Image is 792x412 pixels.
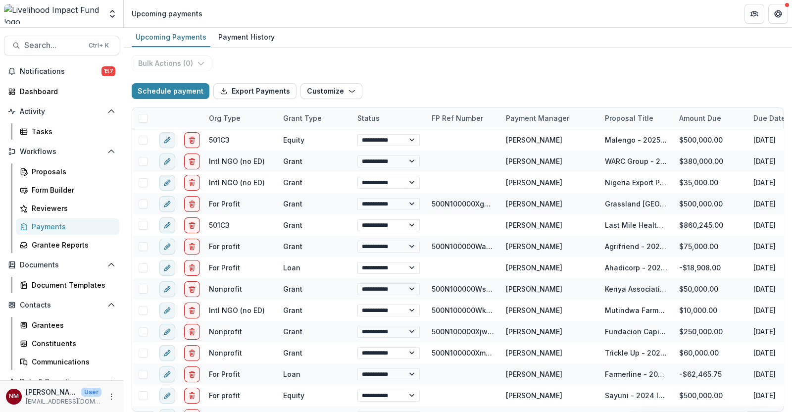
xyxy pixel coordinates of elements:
div: Reviewers [32,203,111,213]
div: Status [351,113,386,123]
div: Nonprofit [209,348,242,358]
button: edit [159,175,175,191]
div: Amount Due [673,107,747,129]
button: edit [159,345,175,361]
div: $75,000.00 [673,236,747,257]
div: Nonprofit [209,326,242,337]
div: Upcoming payments [132,8,202,19]
div: Last Mile Health - 2025 Grant [605,220,667,230]
div: Form Builder [32,185,111,195]
div: 500N100000WkeRTIAZ [432,305,494,315]
div: Njeri Muthuri [9,393,19,400]
div: Grant [283,241,302,252]
button: Open Data & Reporting [4,374,119,390]
div: Proposal Title [599,107,673,129]
div: Ctrl + K [87,40,111,51]
div: Grant [283,199,302,209]
div: WARC Group - 2025 Investment [605,156,667,166]
button: Partners [744,4,764,24]
div: Kenya Association of Manufacturers - 2025 GTKY Grant [605,284,667,294]
button: Open Documents [4,257,119,273]
button: Schedule payment [132,83,209,99]
button: Search... [4,36,119,55]
div: -$18,908.00 [673,257,747,278]
div: Loan [283,262,300,273]
div: Grassland [GEOGRAPHIC_DATA] - 2025 Grant (co-funding with Rippleworks) [605,199,667,209]
button: Bulk Actions (0) [132,55,211,71]
div: For Profit [209,369,240,379]
div: FP Ref Number [426,107,500,129]
button: edit [159,303,175,318]
button: edit [159,260,175,276]
p: [EMAIL_ADDRESS][DOMAIN_NAME] [26,397,101,406]
button: delete [184,132,200,148]
button: edit [159,196,175,212]
div: Status [351,107,426,129]
div: Proposal Title [599,113,659,123]
button: delete [184,260,200,276]
a: Grantee Reports [16,237,119,253]
button: edit [159,217,175,233]
div: 501C3 [209,135,230,145]
div: Grant [283,284,302,294]
button: edit [159,154,175,169]
div: Due Date [747,113,792,123]
div: $860,245.00 [673,214,747,236]
div: [PERSON_NAME] [506,156,562,166]
a: Reviewers [16,200,119,216]
div: [PERSON_NAME] [506,369,562,379]
div: -$62,465.75 [673,363,747,385]
div: Payment Manager [500,107,599,129]
div: For profit [209,390,240,401]
div: 500N100000WanXfIAJ [432,241,494,252]
div: Mutindwa Farmers Cooperative - 2025 - Goodbye [PERSON_NAME] [605,305,667,315]
div: $380,000.00 [673,151,747,172]
a: Proposals [16,163,119,180]
div: [PERSON_NAME] [506,241,562,252]
div: Communications [32,357,111,367]
div: $35,000.00 [673,172,747,193]
div: 500N100000XgsFYIAZ [432,199,494,209]
a: Tasks [16,123,119,140]
div: Equity [283,135,304,145]
div: Nigeria Export Promotion Council - 2025 GTKY [605,177,667,188]
button: Open entity switcher [105,4,119,24]
div: $250,000.00 [673,321,747,342]
div: $10,000.00 [673,300,747,321]
div: Org type [203,113,247,123]
div: Grant Type [277,113,328,123]
div: Grant [283,326,302,337]
p: [PERSON_NAME] [26,387,77,397]
div: [PERSON_NAME] [506,326,562,337]
span: Documents [20,261,103,269]
button: Open Workflows [4,144,119,159]
div: Upcoming Payments [132,30,210,44]
span: 157 [101,66,115,76]
div: Ahadicorp - 2024 Loan [605,262,667,273]
a: Upcoming Payments [132,28,210,47]
button: delete [184,196,200,212]
img: Livelihood Impact Fund logo [4,4,101,24]
div: [PERSON_NAME] [506,305,562,315]
span: Activity [20,107,103,116]
div: Grantee Reports [32,240,111,250]
span: Data & Reporting [20,378,103,386]
button: delete [184,366,200,382]
button: Open Activity [4,103,119,119]
div: $500,000.00 [673,193,747,214]
a: Document Templates [16,277,119,293]
button: Customize [300,83,362,99]
p: User [81,388,101,397]
div: Sayuni - 2024 Investment [605,390,667,401]
a: Grantees [16,317,119,333]
button: edit [159,388,175,404]
button: delete [184,239,200,255]
div: 500N100000XjwG9IAJ [432,326,494,337]
button: delete [184,281,200,297]
div: [PERSON_NAME] [506,262,562,273]
div: Intl NGO (no ED) [209,177,265,188]
div: $60,000.00 [673,342,747,363]
a: Payment History [214,28,279,47]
